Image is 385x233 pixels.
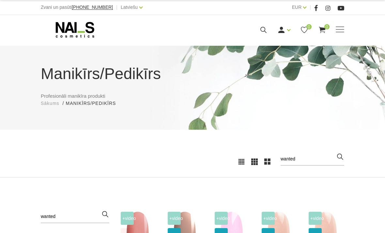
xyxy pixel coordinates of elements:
span: 0 [324,24,330,29]
span: | [310,3,311,11]
a: [PHONE_NUMBER] [72,5,113,10]
span: +Video [168,212,181,225]
span: +Video [309,212,322,225]
span: +Video [262,212,275,225]
li: Manikīrs/Pedikīrs [66,100,122,107]
a: 0 [318,26,326,34]
a: EUR [292,3,302,11]
a: 0 [300,26,308,34]
div: Zvani un pasūti [41,3,113,11]
span: | [116,3,117,11]
span: 0 [306,24,312,29]
div: Profesionāli manikīra produkti [36,62,349,107]
input: Meklēt produktus ... [281,153,344,166]
span: +Video [215,212,228,225]
input: Meklēt produktus ... [41,210,109,223]
h1: Manikīrs/Pedikīrs [41,62,344,86]
a: Sākums [41,100,59,107]
span: Sākums [41,101,59,106]
a: Latviešu [121,3,138,11]
span: +Video [121,212,134,225]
